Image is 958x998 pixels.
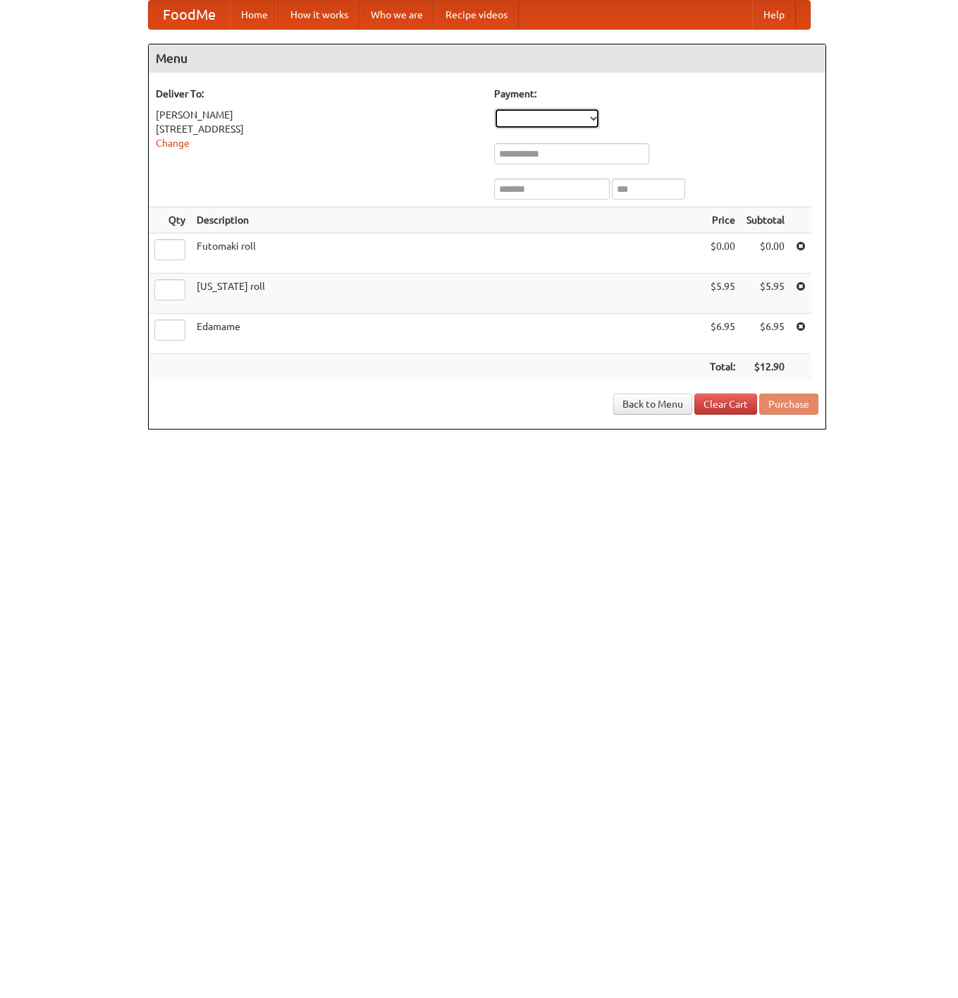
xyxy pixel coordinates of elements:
a: Clear Cart [694,394,757,415]
div: [PERSON_NAME] [156,108,480,122]
h5: Payment: [494,87,818,101]
td: $0.00 [741,233,790,274]
td: $5.95 [704,274,741,314]
td: [US_STATE] roll [191,274,704,314]
a: FoodMe [149,1,230,29]
td: $6.95 [704,314,741,354]
th: Qty [149,207,191,233]
td: $5.95 [741,274,790,314]
th: Total: [704,354,741,380]
a: Who we are [360,1,434,29]
a: Recipe videos [434,1,519,29]
h4: Menu [149,44,825,73]
a: Help [752,1,796,29]
th: Price [704,207,741,233]
h5: Deliver To: [156,87,480,101]
td: Edamame [191,314,704,354]
a: Change [156,138,190,149]
td: $0.00 [704,233,741,274]
td: $6.95 [741,314,790,354]
th: Description [191,207,704,233]
a: How it works [279,1,360,29]
td: Futomaki roll [191,233,704,274]
a: Home [230,1,279,29]
div: [STREET_ADDRESS] [156,122,480,136]
a: Back to Menu [613,394,692,415]
button: Purchase [759,394,818,415]
th: Subtotal [741,207,790,233]
th: $12.90 [741,354,790,380]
